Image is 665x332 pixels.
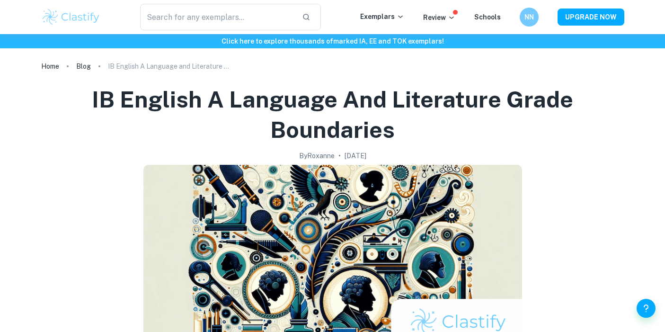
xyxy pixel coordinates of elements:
button: Help and Feedback [637,299,656,318]
p: IB English A Language and Literature Grade Boundaries [108,61,231,72]
input: Search for any exemplars... [140,4,295,30]
p: Review [423,12,455,23]
button: NN [520,8,539,27]
h6: NN [523,12,534,22]
h1: IB English A Language and Literature Grade Boundaries [53,84,613,145]
p: • [338,151,341,161]
h2: [DATE] [345,151,366,161]
button: UPGRADE NOW [558,9,624,26]
p: Exemplars [360,11,404,22]
h6: Click here to explore thousands of marked IA, EE and TOK exemplars ! [2,36,663,46]
a: Blog [76,60,91,73]
a: Schools [474,13,501,21]
img: Clastify logo [41,8,101,27]
h2: By Roxanne [299,151,335,161]
a: Home [41,60,59,73]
